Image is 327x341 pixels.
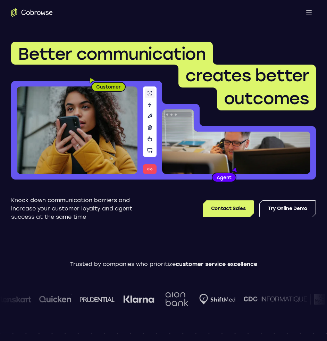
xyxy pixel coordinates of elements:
img: prudential [79,297,115,302]
span: customer service excellence [176,261,257,267]
img: Klarna [123,295,154,303]
span: outcomes [224,88,309,108]
a: Go to the home page [11,8,53,17]
span: Better communication [18,44,206,64]
img: Aion Bank [162,285,191,313]
a: Try Online Demo [259,200,316,217]
span: creates better [185,65,309,85]
p: Knock down communication barriers and increase your customer loyalty and agent success at the sam... [11,196,140,221]
img: A customer support agent talking on the phone [162,109,310,174]
img: Shiftmed [199,294,235,305]
img: A series of tools used in co-browsing sessions [143,86,157,174]
img: A customer holding their phone [17,86,137,174]
a: Contact Sales [203,200,254,217]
